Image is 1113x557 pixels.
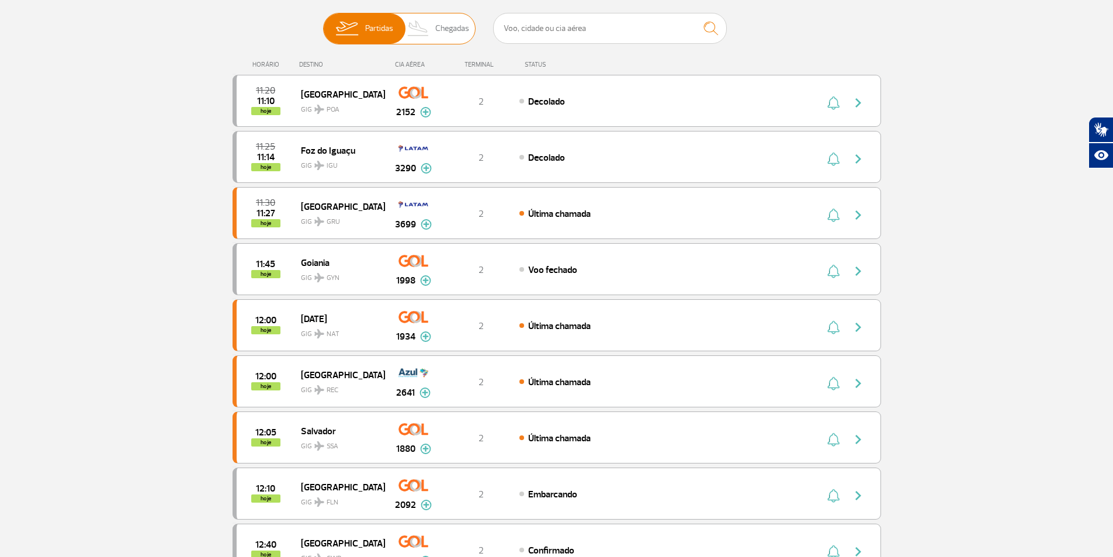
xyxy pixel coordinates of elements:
span: GIG [301,98,376,115]
span: hoje [251,326,280,334]
img: mais-info-painel-voo.svg [421,219,432,230]
span: 2152 [396,105,415,119]
img: sino-painel-voo.svg [827,376,840,390]
img: mais-info-painel-voo.svg [420,444,431,454]
img: destiny_airplane.svg [314,161,324,170]
img: seta-direita-painel-voo.svg [851,489,865,503]
span: GIG [301,154,376,171]
span: Voo fechado [528,264,577,276]
span: NAT [327,329,339,340]
img: seta-direita-painel-voo.svg [851,320,865,334]
span: Chegadas [435,13,469,44]
span: [GEOGRAPHIC_DATA] [301,199,376,214]
img: destiny_airplane.svg [314,497,324,507]
img: seta-direita-painel-voo.svg [851,208,865,222]
span: hoje [251,219,280,227]
span: FLN [327,497,338,508]
span: 3699 [395,217,416,231]
span: [GEOGRAPHIC_DATA] [301,535,376,551]
img: destiny_airplane.svg [314,329,324,338]
span: 2025-09-28 11:25:00 [256,143,275,151]
span: hoje [251,270,280,278]
span: GRU [327,217,340,227]
span: Salvador [301,423,376,438]
span: 1880 [396,442,415,456]
span: GIG [301,210,376,227]
span: GIG [301,323,376,340]
span: 2025-09-28 11:45:00 [256,260,275,268]
div: CIA AÉREA [384,61,443,68]
img: seta-direita-painel-voo.svg [851,152,865,166]
span: 2 [479,489,484,500]
span: 2 [479,433,484,444]
img: destiny_airplane.svg [314,105,324,114]
span: GIG [301,435,376,452]
img: destiny_airplane.svg [314,217,324,226]
img: slider-embarque [328,13,365,44]
span: Partidas [365,13,393,44]
img: destiny_airplane.svg [314,441,324,451]
img: sino-painel-voo.svg [827,208,840,222]
span: 2025-09-28 11:27:00 [256,209,275,217]
img: mais-info-painel-voo.svg [421,500,432,510]
img: sino-painel-voo.svg [827,320,840,334]
img: seta-direita-painel-voo.svg [851,96,865,110]
img: destiny_airplane.svg [314,385,324,395]
img: destiny_airplane.svg [314,273,324,282]
span: 2 [479,264,484,276]
span: 2641 [396,386,415,400]
input: Voo, cidade ou cia aérea [493,13,727,44]
span: [GEOGRAPHIC_DATA] [301,367,376,382]
span: [GEOGRAPHIC_DATA] [301,87,376,102]
img: seta-direita-painel-voo.svg [851,376,865,390]
span: Última chamada [528,376,591,388]
span: IGU [327,161,338,171]
img: sino-painel-voo.svg [827,264,840,278]
span: GIG [301,491,376,508]
img: mais-info-painel-voo.svg [420,107,431,117]
span: 1934 [396,330,415,344]
span: [DATE] [301,311,376,326]
span: POA [327,105,339,115]
span: 2 [479,208,484,220]
div: Plugin de acessibilidade da Hand Talk. [1088,117,1113,168]
span: Confirmado [528,545,574,556]
span: 2 [479,152,484,164]
span: hoje [251,494,280,503]
span: 3290 [395,161,416,175]
span: Embarcando [528,489,577,500]
span: Última chamada [528,320,591,332]
span: hoje [251,438,280,447]
div: DESTINO [299,61,384,68]
img: seta-direita-painel-voo.svg [851,264,865,278]
span: hoje [251,382,280,390]
span: 2025-09-28 12:10:00 [256,485,275,493]
span: SSA [327,441,338,452]
span: 2025-09-28 11:20:00 [256,87,275,95]
img: sino-painel-voo.svg [827,152,840,166]
div: STATUS [519,61,614,68]
span: Goiania [301,255,376,270]
button: Abrir tradutor de língua de sinais. [1088,117,1113,143]
div: TERMINAL [443,61,519,68]
span: Última chamada [528,433,591,444]
span: Última chamada [528,208,591,220]
span: GYN [327,273,339,283]
span: 2 [479,96,484,108]
img: sino-painel-voo.svg [827,489,840,503]
span: 2 [479,545,484,556]
button: Abrir recursos assistivos. [1088,143,1113,168]
span: 2025-09-28 12:40:00 [255,541,276,549]
img: sino-painel-voo.svg [827,433,840,447]
div: HORÁRIO [236,61,300,68]
span: Decolado [528,96,565,108]
img: mais-info-painel-voo.svg [421,163,432,174]
span: 2 [479,320,484,332]
span: 2025-09-28 12:00:00 [255,316,276,324]
span: 2025-09-28 12:05:00 [255,428,276,437]
span: 2025-09-28 11:30:00 [256,199,275,207]
span: [GEOGRAPHIC_DATA] [301,479,376,494]
img: mais-info-painel-voo.svg [420,331,431,342]
span: 2092 [395,498,416,512]
span: 2025-09-28 12:00:00 [255,372,276,380]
